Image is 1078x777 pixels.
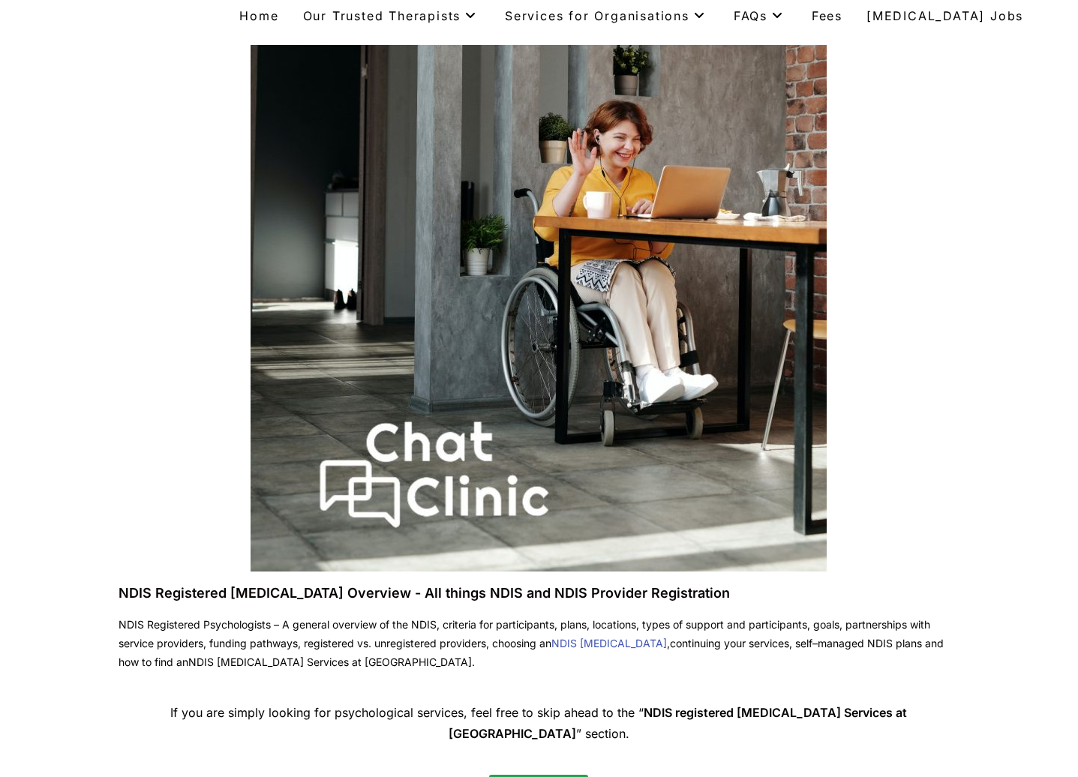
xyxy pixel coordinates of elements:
h2: NDIS Registered [MEDICAL_DATA] Overview - All things NDIS and NDIS Provider Registration [119,586,959,600]
p: NDIS Registered Psychologists – A general overview of the NDIS, criteria for participants, plans,... [119,615,959,672]
img: NDIS Psychologist [251,45,827,571]
span: Fees [812,8,842,23]
span: continuing your services, s [670,637,800,649]
span: [MEDICAL_DATA] Jobs [866,8,1023,23]
span: NDIS [MEDICAL_DATA] Services at [GEOGRAPHIC_DATA]. [188,655,475,668]
a: Chat Clinic [54,5,147,27]
a: NDIS [MEDICAL_DATA] [551,637,667,649]
p: If you are simply looking for psychological services, feel free to skip ahead to the “ ” section. [119,702,959,745]
span: Services for Organisations [505,8,710,23]
span: hoosing an , [498,637,670,649]
span: Our Trusted Therapists [303,8,481,23]
b: NDIS registered [MEDICAL_DATA] Services at [GEOGRAPHIC_DATA] [449,705,908,742]
span: Home [239,8,278,23]
span: FAQs [734,8,788,23]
